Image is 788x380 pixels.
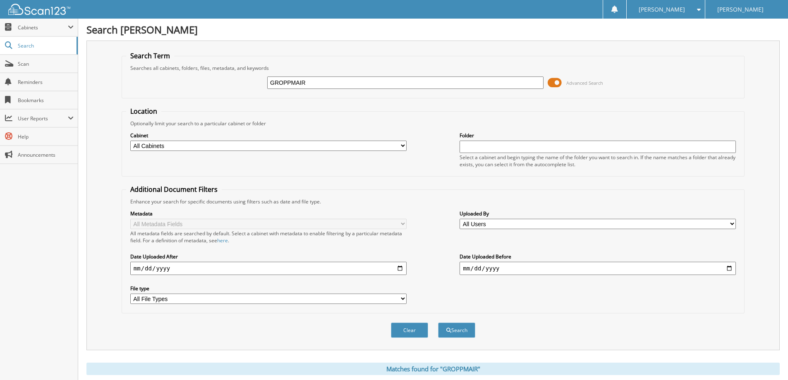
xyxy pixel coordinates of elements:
[18,115,68,122] span: User Reports
[717,7,764,12] span: [PERSON_NAME]
[126,120,740,127] div: Optionally limit your search to a particular cabinet or folder
[460,253,736,260] label: Date Uploaded Before
[130,253,407,260] label: Date Uploaded After
[8,4,70,15] img: scan123-logo-white.svg
[86,23,780,36] h1: Search [PERSON_NAME]
[18,60,74,67] span: Scan
[18,24,68,31] span: Cabinets
[130,262,407,275] input: start
[460,210,736,217] label: Uploaded By
[391,323,428,338] button: Clear
[130,230,407,244] div: All metadata fields are searched by default. Select a cabinet with metadata to enable filtering b...
[18,42,72,49] span: Search
[126,51,174,60] legend: Search Term
[130,285,407,292] label: File type
[639,7,685,12] span: [PERSON_NAME]
[86,363,780,375] div: Matches found for "GROPPMAIR"
[438,323,475,338] button: Search
[460,154,736,168] div: Select a cabinet and begin typing the name of the folder you want to search in. If the name match...
[18,97,74,104] span: Bookmarks
[18,151,74,158] span: Announcements
[126,198,740,205] div: Enhance your search for specific documents using filters such as date and file type.
[130,132,407,139] label: Cabinet
[126,185,222,194] legend: Additional Document Filters
[217,237,228,244] a: here
[460,262,736,275] input: end
[566,80,603,86] span: Advanced Search
[18,79,74,86] span: Reminders
[126,65,740,72] div: Searches all cabinets, folders, files, metadata, and keywords
[460,132,736,139] label: Folder
[130,210,407,217] label: Metadata
[18,133,74,140] span: Help
[126,107,161,116] legend: Location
